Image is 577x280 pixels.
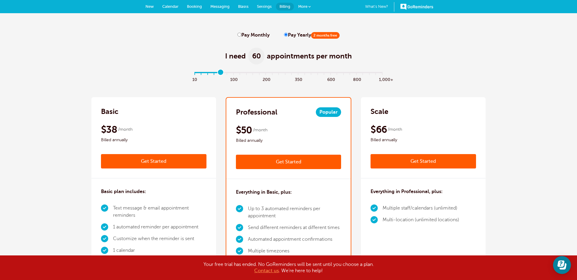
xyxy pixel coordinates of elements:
[145,4,154,9] span: New
[383,202,459,214] li: Multiple staff/calendars (unlimited)
[113,233,206,245] li: Customize when the reminder is sent
[210,4,230,9] span: Messaging
[236,137,341,144] span: Billed annually
[257,4,272,9] span: Settings
[101,124,117,136] span: $38
[327,76,334,82] span: 600
[383,214,459,226] li: Multi-location (unlimited locations)
[353,76,360,82] span: 800
[295,76,301,82] span: 350
[365,2,394,12] a: What's New?
[236,107,277,117] h2: Professional
[236,189,292,196] h3: Everything in Basic, plus:
[253,127,267,134] span: /month
[263,76,269,82] span: 200
[236,155,341,169] a: Get Started
[248,245,341,257] li: Multiple timezones
[371,107,388,116] h2: Scale
[237,32,270,38] label: Pay Monthly
[113,245,206,256] li: 1 calendar
[101,154,206,168] a: Get Started
[237,33,241,37] input: Pay Monthly
[113,221,206,233] li: 1 automated reminder per appointment
[316,107,341,117] span: Popular
[138,261,439,274] div: Your free trial has ended. No GoReminders will be sent until you choose a plan. . We're here to h...
[101,107,118,116] h2: Basic
[276,3,294,10] a: Billing
[298,4,307,9] span: More
[388,126,402,133] span: /month
[248,234,341,245] li: Automated appointment confirmations
[187,4,202,9] span: Booking
[191,76,198,82] span: 10
[284,32,340,38] label: Pay Yearly
[248,203,341,222] li: Up to 3 automated reminders per appointment
[279,4,290,9] span: Billing
[553,256,571,274] iframe: Resource center
[371,188,443,195] h3: Everything in Professional, plus:
[101,136,206,144] span: Billed annually
[113,202,206,221] li: Text message & email appointment reminders
[371,136,476,144] span: Billed annually
[230,76,237,82] span: 100
[162,4,179,9] span: Calendar
[225,51,246,61] span: I need
[371,124,387,136] span: $66
[248,222,341,234] li: Send different reminders at different times
[379,76,386,82] span: 1,000+
[101,188,146,195] h3: Basic plan includes:
[284,33,288,37] input: Pay Yearly2 months free
[311,32,340,39] span: 2 months free
[118,126,133,133] span: /month
[371,154,476,168] a: Get Started
[238,4,249,9] span: Blasts
[254,268,279,273] a: Contact us
[248,48,264,64] span: 60
[236,124,252,136] span: $50
[267,51,352,61] span: appointments per month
